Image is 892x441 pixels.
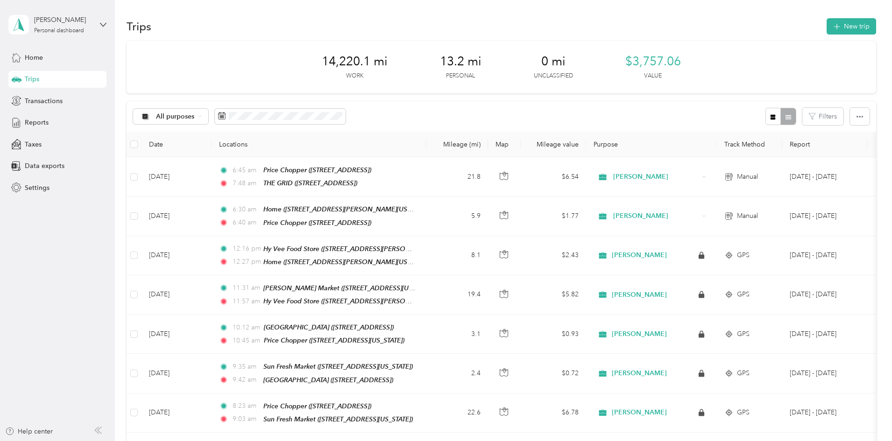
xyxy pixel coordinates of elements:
p: Personal [446,72,475,80]
td: [DATE] [142,315,212,354]
span: [PERSON_NAME] [612,251,667,259]
span: 0 mi [541,54,566,69]
td: Sep 16 - 30, 2025 [782,236,867,275]
span: 14,220.1 mi [322,54,388,69]
span: GPS [737,250,750,260]
button: Filters [802,108,843,125]
span: GPS [737,368,750,378]
span: [PERSON_NAME] [613,211,699,221]
td: [DATE] [142,393,212,433]
span: 11:31 am [233,283,259,293]
h1: Trips [127,21,151,31]
span: [PERSON_NAME] [612,330,667,338]
span: 9:42 am [233,375,259,385]
span: Hy Vee Food Store ([STREET_ADDRESS][PERSON_NAME][PERSON_NAME]) [263,245,489,253]
span: $3,757.06 [625,54,681,69]
span: 8:23 am [233,401,259,411]
td: 19.4 [426,275,488,315]
span: GPS [737,329,750,339]
span: Transactions [25,96,63,106]
td: $5.82 [521,275,586,315]
th: Date [142,132,212,157]
span: [PERSON_NAME] [612,369,667,378]
span: [GEOGRAPHIC_DATA] ([STREET_ADDRESS]) [264,323,394,331]
span: Sun Fresh Market ([STREET_ADDRESS][US_STATE]) [263,363,413,370]
td: 2.4 [426,354,488,393]
span: Data exports [25,161,64,171]
span: GPS [737,289,750,300]
td: $1.77 [521,196,586,236]
span: Price Chopper ([STREET_ADDRESS][US_STATE]) [264,336,404,344]
span: 12:16 pm [233,244,259,254]
td: 8.1 [426,236,488,275]
td: [DATE] [142,275,212,315]
th: Map [488,132,521,157]
span: All purposes [156,113,195,120]
span: 12:27 pm [233,257,259,267]
span: 10:45 am [233,336,260,346]
span: 11:57 am [233,296,259,307]
span: Taxes [25,140,42,149]
td: [DATE] [142,354,212,393]
th: Mileage (mi) [426,132,488,157]
span: Manual [737,172,758,182]
td: $0.72 [521,354,586,393]
span: Sun Fresh Market ([STREET_ADDRESS][US_STATE]) [263,415,413,423]
span: [PERSON_NAME] [612,291,667,299]
span: 6:30 am [233,204,259,215]
button: Help center [5,427,53,436]
td: [DATE] [142,196,212,236]
td: $0.93 [521,315,586,354]
span: THE GRID ([STREET_ADDRESS]) [263,179,357,187]
span: Home [25,53,43,63]
td: [DATE] [142,157,212,196]
span: [PERSON_NAME] [612,408,667,417]
span: 6:40 am [233,217,259,228]
th: Purpose [586,132,717,157]
button: New trip [827,18,876,35]
span: GPS [737,407,750,418]
iframe: Everlance-gr Chat Button Frame [840,389,892,441]
span: 9:03 am [233,414,259,424]
span: Settings [25,183,50,193]
span: Manual [737,211,758,221]
td: $6.54 [521,157,586,196]
td: Oct 1 - 15, 2025 [782,157,867,196]
span: Price Chopper ([STREET_ADDRESS]) [263,402,371,410]
th: Locations [212,132,426,157]
span: 9:35 am [233,362,259,372]
td: 21.8 [426,157,488,196]
span: [PERSON_NAME] Market ([STREET_ADDRESS][US_STATE]) [263,284,437,292]
div: Personal dashboard [34,28,84,34]
span: 10:12 am [233,322,260,333]
span: Reports [25,118,49,127]
td: Sep 16 - 30, 2025 [782,275,867,315]
td: Sep 16 - 30, 2025 [782,315,867,354]
span: Home ([STREET_ADDRESS][PERSON_NAME][US_STATE]) [263,205,432,213]
th: Track Method [717,132,782,157]
span: [GEOGRAPHIC_DATA] ([STREET_ADDRESS]) [263,376,393,384]
th: Mileage value [521,132,586,157]
div: [PERSON_NAME] [34,15,92,25]
td: Sep 16 - 30, 2025 [782,393,867,433]
span: [PERSON_NAME] [613,172,699,182]
td: 22.6 [426,393,488,433]
p: Unclassified [534,72,573,80]
span: Price Chopper ([STREET_ADDRESS]) [263,166,371,174]
span: 13.2 mi [440,54,481,69]
span: Hy Vee Food Store ([STREET_ADDRESS][PERSON_NAME][PERSON_NAME]) [263,297,489,305]
span: Home ([STREET_ADDRESS][PERSON_NAME][US_STATE]) [263,258,432,266]
td: 3.1 [426,315,488,354]
td: $2.43 [521,236,586,275]
td: Oct 1 - 15, 2025 [782,196,867,236]
td: $6.78 [521,393,586,433]
p: Value [644,72,662,80]
th: Report [782,132,867,157]
span: Trips [25,74,39,84]
span: 7:48 am [233,178,259,189]
span: 6:45 am [233,165,259,175]
span: Price Chopper ([STREET_ADDRESS]) [263,219,371,226]
td: 5.9 [426,196,488,236]
td: [DATE] [142,236,212,275]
